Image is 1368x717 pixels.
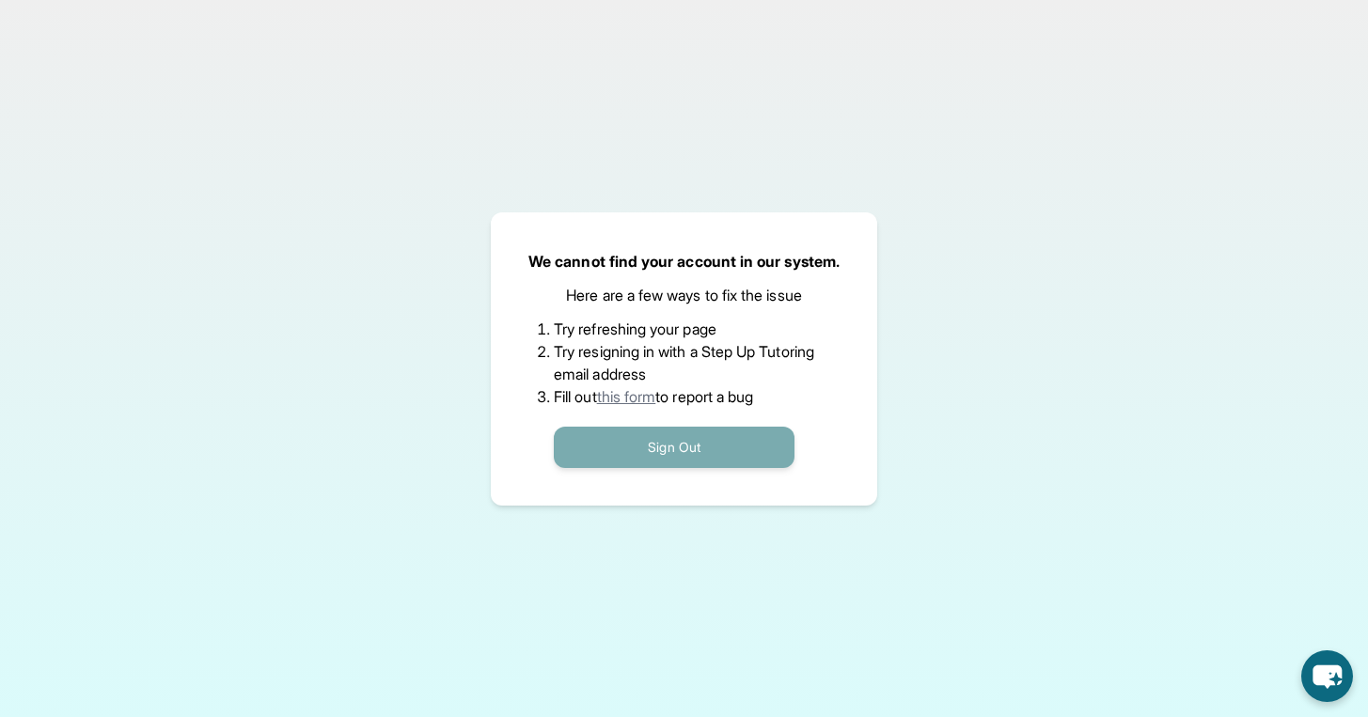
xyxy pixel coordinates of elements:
p: Here are a few ways to fix the issue [566,284,802,306]
li: Try refreshing your page [554,318,814,340]
p: We cannot find your account in our system. [528,250,840,273]
a: this form [597,387,656,406]
a: Sign Out [554,437,794,456]
li: Fill out to report a bug [554,385,814,408]
button: Sign Out [554,427,794,468]
button: chat-button [1301,650,1353,702]
li: Try resigning in with a Step Up Tutoring email address [554,340,814,385]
